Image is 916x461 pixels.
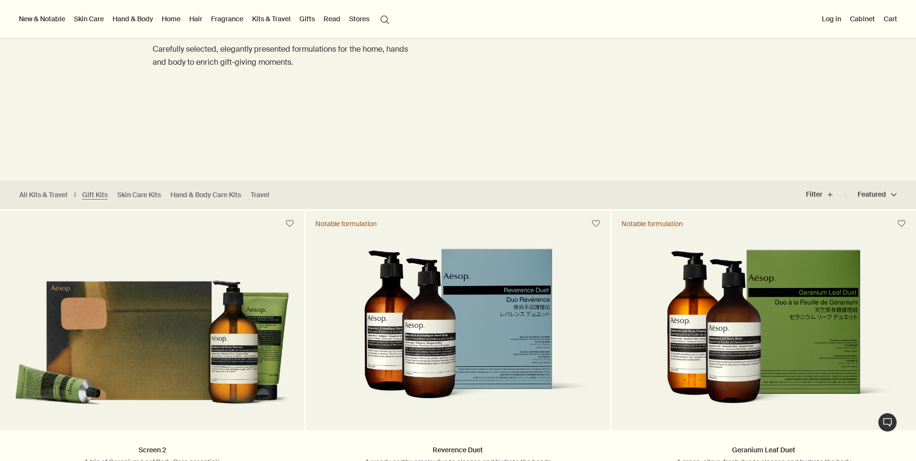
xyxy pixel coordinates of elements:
a: Hand & Body Care Kits [170,190,241,200]
a: Hand & Body [111,13,155,25]
button: Save to cabinet [893,215,910,232]
img: Geranium Leaf Duet in outer carton [626,248,902,416]
a: Reverence Duet in outer carton [306,237,610,430]
button: Featured [846,183,897,206]
p: Carefully selected, elegantly presented formulations for the home, hands and body to enrich gift-... [153,43,419,69]
button: Save to cabinet [587,215,605,232]
button: Save to cabinet [281,215,298,232]
img: Reverence Duet in outer carton [320,248,595,416]
a: Skin Care [72,13,106,25]
button: Live Assistance [878,413,897,432]
a: Geranium Leaf Duet [732,446,795,454]
div: Notable formulation [621,219,683,228]
a: All Kits & Travel [19,190,68,200]
button: Stores [347,13,371,25]
a: Screen 2 [139,446,166,454]
button: Log in [820,13,843,25]
div: Notable formulation [315,219,377,228]
a: Read [322,13,342,25]
img: Geranium Leaf Body Care formulations alongside a recycled cardboard gift box. [14,248,290,416]
a: Fragrance [209,13,245,25]
a: Cabinet [848,13,877,25]
a: Geranium Leaf Duet in outer carton [612,237,916,430]
a: Travel [251,190,269,200]
a: Home [160,13,183,25]
button: Filter [806,183,846,206]
a: Hair [187,13,204,25]
button: Open search [376,10,394,28]
a: Reverence Duet [433,446,483,454]
button: New & Notable [17,13,67,25]
a: Gifts [297,13,317,25]
a: Kits & Travel [250,13,293,25]
a: Gift Kits [82,190,108,200]
a: Skin Care Kits [117,190,161,200]
button: Cart [882,13,899,25]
